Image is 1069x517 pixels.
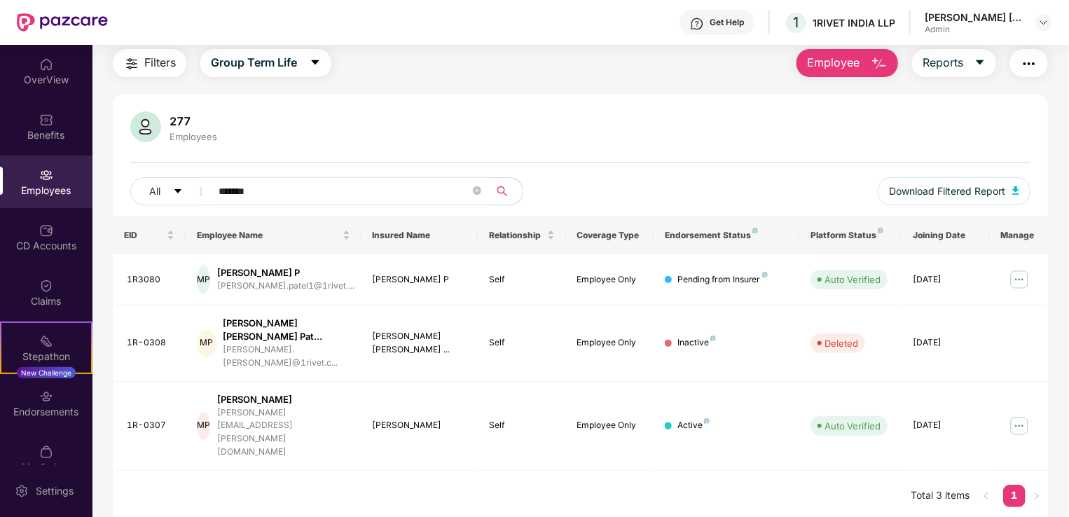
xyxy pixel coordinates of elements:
[217,280,354,293] div: [PERSON_NAME].patel1@1rivet....
[373,330,467,357] div: [PERSON_NAME] [PERSON_NAME] ...
[975,485,998,507] li: Previous Page
[1008,268,1030,291] img: manageButton
[211,54,297,71] span: Group Term Life
[902,216,989,254] th: Joining Date
[1033,492,1041,500] span: right
[825,336,858,350] div: Deleted
[373,419,467,432] div: [PERSON_NAME]
[794,14,799,31] span: 1
[197,230,339,241] span: Employee Name
[223,317,350,343] div: [PERSON_NAME] [PERSON_NAME] Pat...
[796,49,898,77] button: Employee
[871,55,888,72] img: svg+xml;base64,PHN2ZyB4bWxucz0iaHR0cDovL3d3dy53My5vcmcvMjAwMC9zdmciIHhtbG5zOnhsaW5rPSJodHRwOi8vd3...
[577,419,642,432] div: Employee Only
[825,273,881,287] div: Auto Verified
[710,17,744,28] div: Get Help
[223,343,350,370] div: [PERSON_NAME].[PERSON_NAME]@1rivet.c...
[113,49,186,77] button: Filters
[39,113,53,127] img: svg+xml;base64,PHN2ZyBpZD0iQmVuZWZpdHMiIHhtbG5zPSJodHRwOi8vd3d3LnczLm9yZy8yMDAwL3N2ZyIgd2lkdGg9Ij...
[665,230,789,241] div: Endorsement Status
[217,406,350,459] div: [PERSON_NAME][EMAIL_ADDRESS][PERSON_NAME][DOMAIN_NAME]
[197,329,216,357] div: MP
[710,336,716,341] img: svg+xml;base64,PHN2ZyB4bWxucz0iaHR0cDovL3d3dy53My5vcmcvMjAwMC9zdmciIHdpZHRoPSI4IiBoZWlnaHQ9IjgiIH...
[677,336,716,350] div: Inactive
[39,445,53,459] img: svg+xml;base64,PHN2ZyBpZD0iTXlfT3JkZXJzIiBkYXRhLW5hbWU9Ik15IE9yZGVycyIgeG1sbnM9Imh0dHA6Ly93d3cudz...
[1021,55,1037,72] img: svg+xml;base64,PHN2ZyB4bWxucz0iaHR0cDovL3d3dy53My5vcmcvMjAwMC9zdmciIHdpZHRoPSIyNCIgaGVpZ2h0PSIyNC...
[361,216,478,254] th: Insured Name
[310,57,321,69] span: caret-down
[489,336,554,350] div: Self
[15,484,29,498] img: svg+xml;base64,PHN2ZyBpZD0iU2V0dGluZy0yMHgyMCIgeG1sbnM9Imh0dHA6Ly93d3cudzMub3JnLzIwMDAvc3ZnIiB3aW...
[186,216,361,254] th: Employee Name
[1026,485,1048,507] li: Next Page
[762,272,768,277] img: svg+xml;base64,PHN2ZyB4bWxucz0iaHR0cDovL3d3dy53My5vcmcvMjAwMC9zdmciIHdpZHRoPSI4IiBoZWlnaHQ9IjgiIH...
[127,336,174,350] div: 1R-0308
[113,216,186,254] th: EID
[127,273,174,287] div: 1R3080
[813,16,895,29] div: 1RIVET INDIA LLP
[149,184,160,199] span: All
[167,114,220,128] div: 277
[690,17,704,31] img: svg+xml;base64,PHN2ZyBpZD0iSGVscC0zMngzMiIgeG1sbnM9Imh0dHA6Ly93d3cudzMub3JnLzIwMDAvc3ZnIiB3aWR0aD...
[752,228,758,233] img: svg+xml;base64,PHN2ZyB4bWxucz0iaHR0cDovL3d3dy53My5vcmcvMjAwMC9zdmciIHdpZHRoPSI4IiBoZWlnaHQ9IjgiIH...
[811,230,890,241] div: Platform Status
[913,336,978,350] div: [DATE]
[167,131,220,142] div: Employees
[39,334,53,348] img: svg+xml;base64,PHN2ZyB4bWxucz0iaHR0cDovL3d3dy53My5vcmcvMjAwMC9zdmciIHdpZHRoPSIyMSIgaGVpZ2h0PSIyMC...
[489,230,544,241] span: Relationship
[878,177,1030,205] button: Download Filtered Report
[704,418,710,424] img: svg+xml;base64,PHN2ZyB4bWxucz0iaHR0cDovL3d3dy53My5vcmcvMjAwMC9zdmciIHdpZHRoPSI4IiBoZWlnaHQ9IjgiIH...
[39,279,53,293] img: svg+xml;base64,PHN2ZyBpZD0iQ2xhaW0iIHhtbG5zPSJodHRwOi8vd3d3LnczLm9yZy8yMDAwL3N2ZyIgd2lkdGg9IjIwIi...
[912,49,996,77] button: Reportscaret-down
[1026,485,1048,507] button: right
[975,485,998,507] button: left
[130,111,161,142] img: svg+xml;base64,PHN2ZyB4bWxucz0iaHR0cDovL3d3dy53My5vcmcvMjAwMC9zdmciIHhtbG5zOnhsaW5rPSJodHRwOi8vd3...
[200,49,331,77] button: Group Term Lifecaret-down
[577,336,642,350] div: Employee Only
[1,350,91,364] div: Stepathon
[473,186,481,195] span: close-circle
[217,393,350,406] div: [PERSON_NAME]
[990,216,1048,254] th: Manage
[677,273,768,287] div: Pending from Insurer
[32,484,78,498] div: Settings
[217,266,354,280] div: [PERSON_NAME] P
[39,223,53,237] img: svg+xml;base64,PHN2ZyBpZD0iQ0RfQWNjb3VudHMiIGRhdGEtbmFtZT0iQ0QgQWNjb3VudHMiIHhtbG5zPSJodHRwOi8vd3...
[130,177,216,205] button: Allcaret-down
[127,419,174,432] div: 1R-0307
[197,266,210,294] div: MP
[144,54,176,71] span: Filters
[913,419,978,432] div: [DATE]
[878,228,883,233] img: svg+xml;base64,PHN2ZyB4bWxucz0iaHR0cDovL3d3dy53My5vcmcvMjAwMC9zdmciIHdpZHRoPSI4IiBoZWlnaHQ9IjgiIH...
[913,273,978,287] div: [DATE]
[473,185,481,198] span: close-circle
[925,24,1023,35] div: Admin
[1038,17,1049,28] img: svg+xml;base64,PHN2ZyBpZD0iRHJvcGRvd24tMzJ4MzIiIHhtbG5zPSJodHRwOi8vd3d3LnczLm9yZy8yMDAwL3N2ZyIgd2...
[124,230,164,241] span: EID
[923,54,963,71] span: Reports
[17,13,108,32] img: New Pazcare Logo
[197,412,210,440] div: MP
[925,11,1023,24] div: [PERSON_NAME] [PERSON_NAME]
[1008,415,1030,437] img: manageButton
[807,54,860,71] span: Employee
[173,186,183,198] span: caret-down
[489,273,554,287] div: Self
[974,57,986,69] span: caret-down
[373,273,467,287] div: [PERSON_NAME] P
[123,55,140,72] img: svg+xml;base64,PHN2ZyB4bWxucz0iaHR0cDovL3d3dy53My5vcmcvMjAwMC9zdmciIHdpZHRoPSIyNCIgaGVpZ2h0PSIyNC...
[889,184,1005,199] span: Download Filtered Report
[825,419,881,433] div: Auto Verified
[39,57,53,71] img: svg+xml;base64,PHN2ZyBpZD0iSG9tZSIgeG1sbnM9Imh0dHA6Ly93d3cudzMub3JnLzIwMDAvc3ZnIiB3aWR0aD0iMjAiIG...
[478,216,565,254] th: Relationship
[488,186,516,197] span: search
[39,168,53,182] img: svg+xml;base64,PHN2ZyBpZD0iRW1wbG95ZWVzIiB4bWxucz0iaHR0cDovL3d3dy53My5vcmcvMjAwMC9zdmciIHdpZHRoPS...
[982,492,991,500] span: left
[488,177,523,205] button: search
[17,367,76,378] div: New Challenge
[566,216,654,254] th: Coverage Type
[1003,485,1026,506] a: 1
[911,485,970,507] li: Total 3 items
[1003,485,1026,507] li: 1
[577,273,642,287] div: Employee Only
